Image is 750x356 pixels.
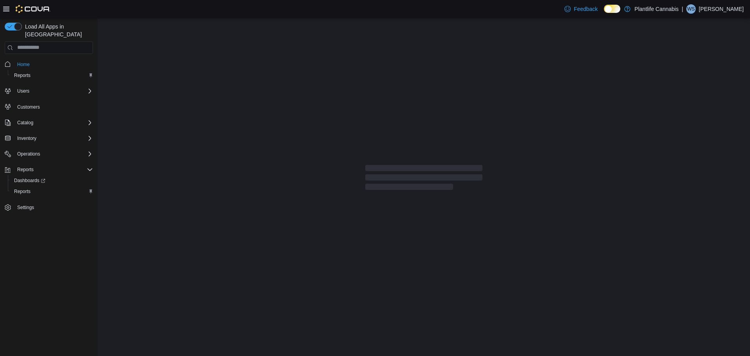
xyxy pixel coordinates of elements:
[22,23,93,38] span: Load All Apps in [GEOGRAPHIC_DATA]
[2,148,96,159] button: Operations
[8,175,96,186] a: Dashboards
[11,187,93,196] span: Reports
[2,133,96,144] button: Inventory
[604,5,620,13] input: Dark Mode
[14,203,37,212] a: Settings
[17,135,36,141] span: Inventory
[687,4,695,14] span: WS
[8,186,96,197] button: Reports
[17,204,34,211] span: Settings
[686,4,696,14] div: Wyatt Seitz
[14,149,43,159] button: Operations
[14,165,37,174] button: Reports
[2,202,96,213] button: Settings
[14,149,93,159] span: Operations
[2,86,96,97] button: Users
[2,101,96,113] button: Customers
[574,5,598,13] span: Feedback
[11,71,93,80] span: Reports
[2,59,96,70] button: Home
[14,177,45,184] span: Dashboards
[11,176,93,185] span: Dashboards
[14,118,36,127] button: Catalog
[14,102,43,112] a: Customers
[14,134,39,143] button: Inventory
[17,166,34,173] span: Reports
[14,72,30,79] span: Reports
[14,118,93,127] span: Catalog
[11,71,34,80] a: Reports
[14,202,93,212] span: Settings
[14,165,93,174] span: Reports
[14,188,30,195] span: Reports
[11,187,34,196] a: Reports
[682,4,683,14] p: |
[2,164,96,175] button: Reports
[17,151,40,157] span: Operations
[16,5,50,13] img: Cova
[8,70,96,81] button: Reports
[14,60,33,69] a: Home
[365,166,482,191] span: Loading
[699,4,744,14] p: [PERSON_NAME]
[561,1,601,17] a: Feedback
[14,102,93,112] span: Customers
[14,59,93,69] span: Home
[11,176,48,185] a: Dashboards
[17,88,29,94] span: Users
[634,4,679,14] p: Plantlife Cannabis
[17,104,40,110] span: Customers
[17,61,30,68] span: Home
[17,120,33,126] span: Catalog
[14,134,93,143] span: Inventory
[14,86,93,96] span: Users
[14,86,32,96] button: Users
[5,55,93,234] nav: Complex example
[2,117,96,128] button: Catalog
